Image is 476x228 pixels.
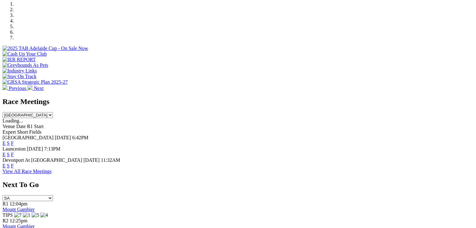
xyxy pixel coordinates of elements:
[17,129,28,135] span: Short
[72,135,89,140] span: 6:42PM
[3,118,23,123] span: Loading...
[27,124,44,129] span: R1 Start
[101,157,120,163] span: 11:32AM
[55,135,71,140] span: [DATE]
[3,62,48,68] img: Greyhounds As Pets
[3,68,37,74] img: Industry Links
[3,129,16,135] span: Expert
[9,86,26,91] span: Previous
[3,212,13,218] span: TIPS
[3,146,26,151] span: Launceston
[3,135,54,140] span: [GEOGRAPHIC_DATA]
[34,86,44,91] span: Next
[3,207,35,212] a: Mount Gambier
[3,201,8,206] span: R1
[3,141,6,146] a: E
[3,85,8,90] img: chevron-left-pager-white.svg
[23,212,30,218] img: 1
[3,46,88,51] img: 2025 TAB Adelaide Cup - On Sale Now
[10,218,28,223] span: 12:25pm
[10,201,28,206] span: 12:04pm
[3,74,36,79] img: Stay On Track
[7,152,10,157] a: S
[27,146,43,151] span: [DATE]
[11,141,14,146] a: F
[84,157,100,163] span: [DATE]
[3,79,68,85] img: GRSA Strategic Plan 2025-27
[3,86,28,91] a: Previous
[29,129,41,135] span: Fields
[11,163,14,168] a: F
[3,152,6,157] a: E
[40,212,48,218] img: 4
[28,86,44,91] a: Next
[7,163,10,168] a: S
[32,212,39,218] img: 5
[3,97,473,106] h2: Race Meetings
[3,181,473,189] h2: Next To Go
[3,163,6,168] a: E
[3,57,36,62] img: IER REPORT
[14,212,22,218] img: 7
[3,169,52,174] a: View All Race Meetings
[11,152,14,157] a: F
[28,85,33,90] img: chevron-right-pager-white.svg
[16,124,26,129] span: Date
[7,141,10,146] a: S
[3,124,15,129] span: Venue
[3,51,47,57] img: Cash Up Your Club
[3,157,82,163] span: Devonport At [GEOGRAPHIC_DATA]
[3,218,8,223] span: R2
[44,146,60,151] span: 7:13PM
